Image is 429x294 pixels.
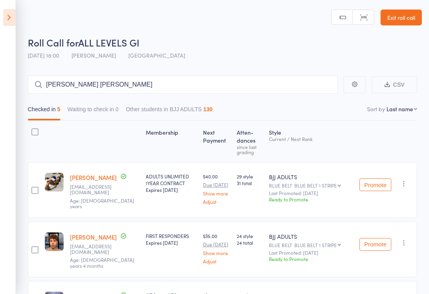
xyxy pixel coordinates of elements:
div: 5 [57,106,60,112]
div: ADULTS UNLIMITED 1YEAR CONTRACT [146,173,197,193]
div: Current / Next Rank [269,136,353,141]
div: Expires [DATE] [146,186,197,193]
small: brunodacunha12@gmail.com [70,244,122,255]
button: Promote [359,178,391,191]
span: [PERSON_NAME] [71,51,116,59]
div: $40.00 [203,173,231,204]
div: Ready to Promote [269,196,353,203]
span: ALL LEVELS GI [78,36,139,49]
span: 24 total [237,239,262,246]
div: BJJ ADULTS [269,173,353,181]
small: Last Promoted: [DATE] [269,190,353,196]
button: Other students in BJJ ADULTS130 [126,102,213,120]
small: Last Promoted: [DATE] [269,250,353,255]
a: [PERSON_NAME] [70,233,117,241]
div: 130 [203,106,213,112]
div: 0 [116,106,119,112]
input: Search by name [28,75,338,94]
a: Adjust [203,199,231,204]
a: Adjust [203,259,231,264]
div: Membership [143,124,200,159]
button: Promote [359,238,391,251]
a: [PERSON_NAME] [70,173,117,182]
div: FIRST RESPONDERS [146,232,197,246]
small: Due [DATE] [203,242,231,247]
div: $35.00 [203,232,231,264]
span: 24 style [237,232,262,239]
span: 29 style [237,173,262,180]
img: image1732522439.png [45,232,64,251]
div: Atten­dances [234,124,265,159]
div: BLUE BELT [269,183,353,188]
span: Age: [DEMOGRAPHIC_DATA] years [70,197,134,209]
div: Expires [DATE] [146,239,197,246]
span: 31 total [237,180,262,186]
div: BLUE BELT 1 STRIPE [294,242,337,248]
span: Age: [DEMOGRAPHIC_DATA] years 4 months [70,256,134,269]
button: Checked in5 [28,102,60,120]
div: Ready to Promote [269,255,353,262]
small: Danielcasset1738@gmail.com [70,184,122,195]
div: BLUE BELT 1 STRIPE [294,183,337,188]
span: [DATE] 18:00 [28,51,59,59]
div: Next Payment [200,124,234,159]
img: image1715158784.png [45,173,64,191]
span: Roll Call for [28,36,78,49]
div: BLUE BELT [269,242,353,248]
button: Waiting to check in0 [68,102,119,120]
a: Exit roll call [381,10,422,25]
small: Due [DATE] [203,182,231,188]
button: CSV [372,76,417,93]
div: Last name [386,105,413,113]
label: Sort by [367,105,385,113]
div: BJJ ADULTS [269,232,353,240]
a: Show more [203,250,231,255]
div: Style [266,124,356,159]
span: [GEOGRAPHIC_DATA] [128,51,185,59]
div: since last grading [237,144,262,155]
a: Show more [203,191,231,196]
